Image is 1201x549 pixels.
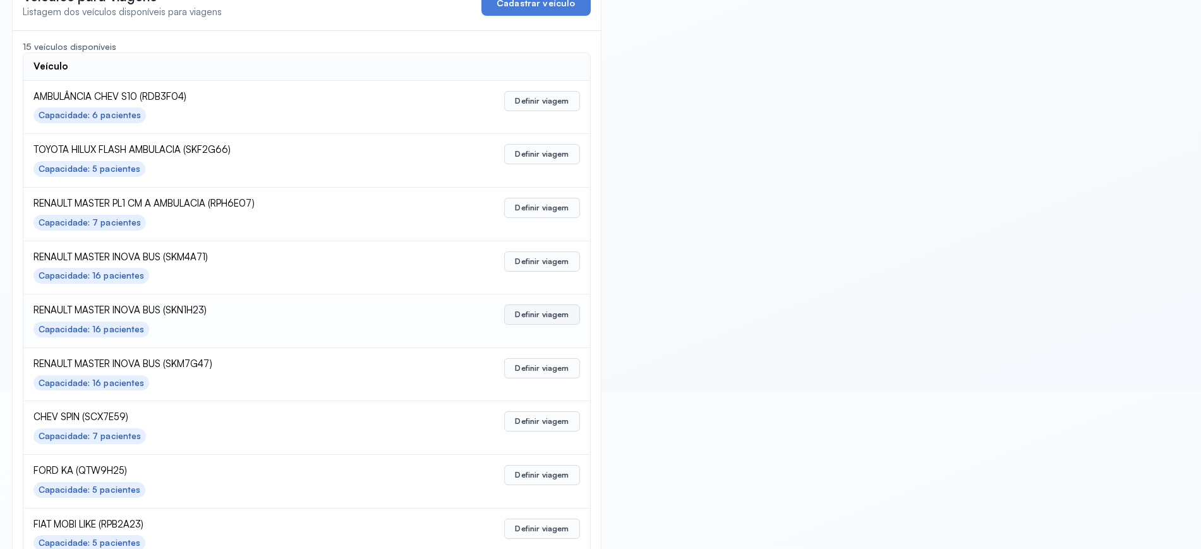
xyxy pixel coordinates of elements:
[33,198,419,210] span: RENAULT MASTER PL1 CM A AMBULACIA (RPH6E07)
[504,251,579,272] button: Definir viagem
[504,198,579,218] button: Definir viagem
[39,110,141,121] div: Capacidade: 6 pacientes
[39,378,144,389] div: Capacidade: 16 pacientes
[33,411,419,423] span: CHEV SPIN (SCX7E59)
[504,144,579,164] button: Definir viagem
[504,465,579,485] button: Definir viagem
[39,217,141,228] div: Capacidade: 7 pacientes
[33,519,419,531] span: FIAT MOBI LIKE (RPB2A23)
[33,358,419,370] span: RENAULT MASTER INOVA BUS (SKM7G47)
[33,251,419,263] span: RENAULT MASTER INOVA BUS (SKM4A71)
[23,6,222,18] span: Listagem dos veículos disponíveis para viagens
[39,538,140,548] div: Capacidade: 5 pacientes
[504,519,579,539] button: Definir viagem
[33,465,419,477] span: FORD KA (QTW9H25)
[39,270,144,281] div: Capacidade: 16 pacientes
[39,431,141,442] div: Capacidade: 7 pacientes
[504,305,579,325] button: Definir viagem
[504,411,579,431] button: Definir viagem
[504,91,579,111] button: Definir viagem
[39,324,144,335] div: Capacidade: 16 pacientes
[23,41,591,52] div: 15 veículos disponíveis
[33,305,419,317] span: RENAULT MASTER INOVA BUS (SKN1H23)
[39,485,140,495] div: Capacidade: 5 pacientes
[33,91,419,103] span: AMBULÂNCIA CHEV S10 (RDB3F04)
[33,144,419,156] span: TOYOTA HILUX FLASH AMBULACIA (SKF2G66)
[39,164,140,174] div: Capacidade: 5 pacientes
[33,61,68,73] div: Veículo
[504,358,579,378] button: Definir viagem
